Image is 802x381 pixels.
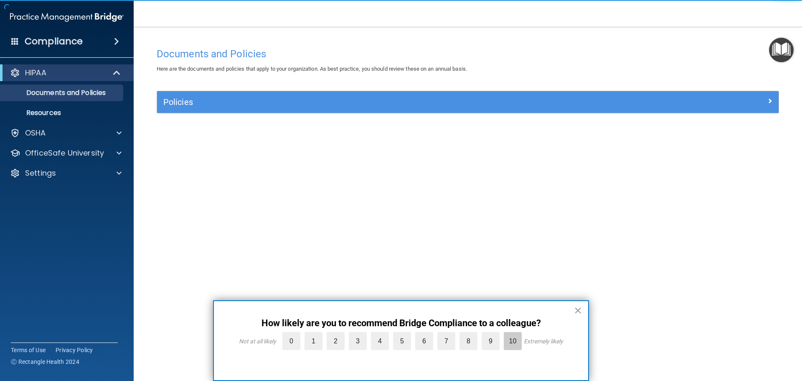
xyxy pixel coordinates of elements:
label: 5 [393,332,411,350]
label: 1 [305,332,322,350]
button: Open Resource Center [769,38,794,62]
p: Settings [25,168,56,178]
label: 10 [504,332,522,350]
p: Resources [5,109,119,117]
div: Not at all likely [239,338,276,345]
iframe: Drift Widget Chat Controller [657,322,792,355]
a: Terms of Use [11,346,46,354]
div: Extremely likely [524,338,563,345]
label: 9 [482,332,500,350]
p: HIPAA [25,68,46,78]
label: 0 [282,332,300,350]
label: 8 [459,332,477,350]
a: Privacy Policy [56,346,93,354]
label: 3 [349,332,367,350]
p: Documents and Policies [5,89,119,97]
p: How likely are you to recommend Bridge Compliance to a colleague? [231,318,571,329]
span: Ⓒ Rectangle Health 2024 [11,358,79,366]
label: 2 [327,332,345,350]
label: 7 [437,332,455,350]
h5: Policies [163,97,617,107]
p: OfficeSafe University [25,148,104,158]
h4: Documents and Policies [157,49,779,59]
label: 4 [371,332,389,350]
span: Here are the documents and policies that apply to your organization. As best practice, you should... [157,66,467,72]
p: OSHA [25,128,46,138]
img: PMB logo [10,9,124,26]
label: 6 [415,332,433,350]
button: Close [574,304,582,317]
h4: Compliance [25,36,83,47]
